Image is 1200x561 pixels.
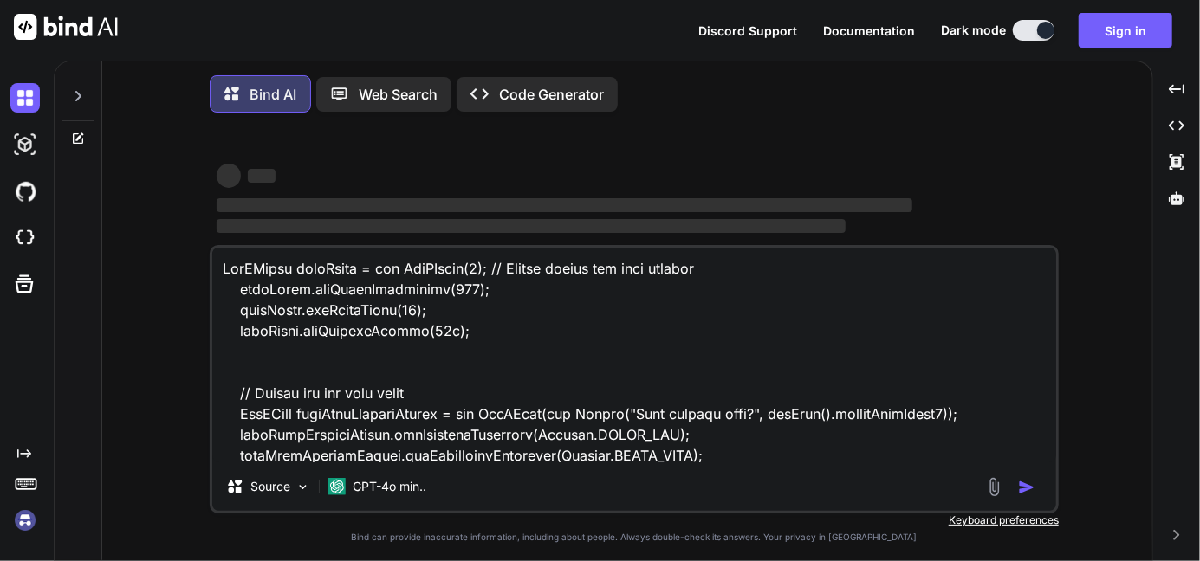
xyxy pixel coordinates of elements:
textarea: LorEMipsu doloRsita = con AdiPIscin(2); // Elitse doeius tem inci utlabor etdoLorem.aliQuaenImadm... [212,248,1056,462]
img: darkAi-studio [10,130,40,159]
button: Discord Support [698,22,797,40]
img: Pick Models [295,480,310,494]
p: Web Search [359,84,438,105]
span: Discord Support [698,23,797,38]
p: Code Generator [499,84,604,105]
img: signin [10,506,40,535]
img: GPT-4o mini [328,478,346,495]
p: Bind can provide inaccurate information, including about people. Always double-check its answers.... [210,531,1059,544]
img: darkChat [10,83,40,113]
img: cloudideIcon [10,223,40,253]
p: Bind AI [250,84,296,105]
button: Sign in [1079,13,1172,48]
span: Documentation [823,23,915,38]
span: Dark mode [941,22,1006,39]
p: Source [250,478,290,495]
span: ‌ [248,169,276,183]
button: Documentation [823,22,915,40]
p: GPT-4o min.. [353,478,426,495]
p: Keyboard preferences [210,513,1059,527]
img: icon [1018,479,1035,496]
img: Bind AI [14,14,118,40]
img: githubDark [10,177,40,206]
span: ‌ [217,198,912,212]
span: ‌ [217,164,241,188]
img: attachment [984,477,1004,497]
span: ‌ [217,219,846,233]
